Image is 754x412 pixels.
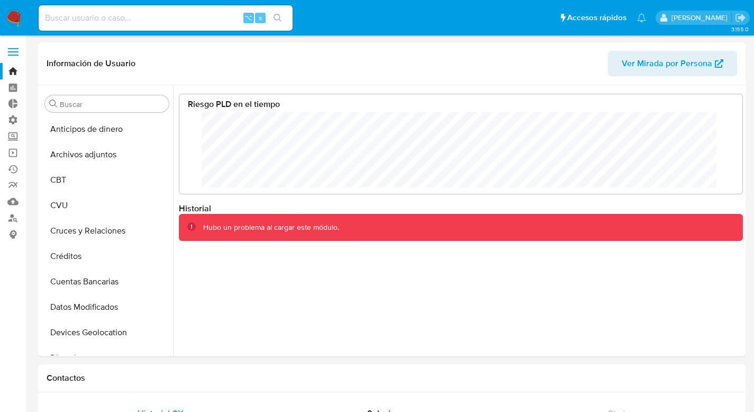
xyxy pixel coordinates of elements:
button: Buscar [49,100,58,108]
input: Buscar [60,100,165,109]
span: ⌥ [244,13,252,23]
strong: Riesgo PLD en el tiempo [188,98,280,110]
button: Créditos [41,244,173,269]
span: s [259,13,262,23]
button: Cruces y Relaciones [41,218,173,244]
span: Accesos rápidos [567,12,626,23]
h1: Información de Usuario [47,58,135,69]
button: Direcciones [41,345,173,371]
h1: Contactos [47,373,737,383]
button: CVU [41,193,173,218]
p: Hubo un problema al cargar este módulo. [203,222,339,232]
a: Notificaciones [637,13,646,22]
button: Anticipos de dinero [41,117,173,142]
input: Buscar usuario o caso... [39,11,293,25]
span: Ver Mirada por Persona [622,51,712,76]
button: CBT [41,167,173,193]
button: Archivos adjuntos [41,142,173,167]
strong: Historial [179,202,211,214]
button: Datos Modificados [41,294,173,320]
button: Devices Geolocation [41,320,173,345]
a: Salir [735,12,746,23]
button: Cuentas Bancarias [41,269,173,294]
p: julian.dari@mercadolibre.com [671,13,731,23]
button: Ver Mirada por Persona [608,51,737,76]
button: search-icon [267,11,288,25]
